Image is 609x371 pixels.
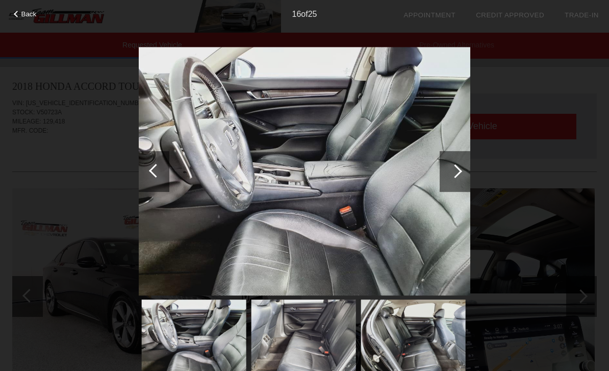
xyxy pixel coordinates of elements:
[476,11,544,19] a: Credit Approved
[403,11,455,19] a: Appointment
[292,10,301,18] span: 16
[565,11,599,19] a: Trade-In
[308,10,317,18] span: 25
[139,47,470,296] img: dc869749651a972cf5df3e09f75b2ac2.jpg
[21,10,37,18] span: Back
